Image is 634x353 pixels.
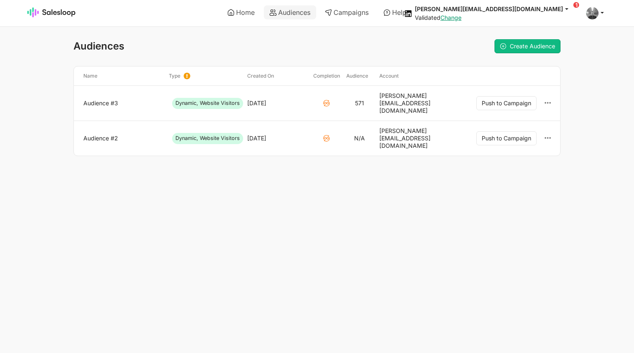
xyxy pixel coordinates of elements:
div: [PERSON_NAME][EMAIL_ADDRESS][DOMAIN_NAME] [379,92,451,114]
button: Push to Campaign [476,131,537,145]
span: Type [169,73,180,79]
div: N/A [354,135,365,142]
a: Audience #3 [83,100,162,107]
a: Audiences [264,5,316,19]
a: Campaigns [319,5,374,19]
div: Name [80,73,166,79]
span: Create Audience [510,43,555,50]
div: Completion [310,73,343,79]
img: Salesloop [27,7,76,17]
div: 571 [355,100,364,107]
div: [DATE] [247,100,266,107]
span: Audiences [73,40,124,52]
a: Audience #2 [83,135,162,142]
div: [PERSON_NAME][EMAIL_ADDRESS][DOMAIN_NAME] [379,127,451,149]
div: Account [376,73,454,79]
div: [DATE] [247,135,266,142]
button: [PERSON_NAME][EMAIL_ADDRESS][DOMAIN_NAME] [415,5,576,13]
a: Help [378,5,412,19]
a: Create Audience [494,39,561,53]
div: Created on [244,73,310,79]
a: Change [440,14,461,21]
a: Home [222,5,260,19]
span: Dynamic, Website Visitors [172,98,243,109]
button: Push to Campaign [476,96,537,110]
div: Audience [343,73,376,79]
span: Dynamic, Website Visitors [172,133,243,144]
div: Validated [415,14,576,21]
